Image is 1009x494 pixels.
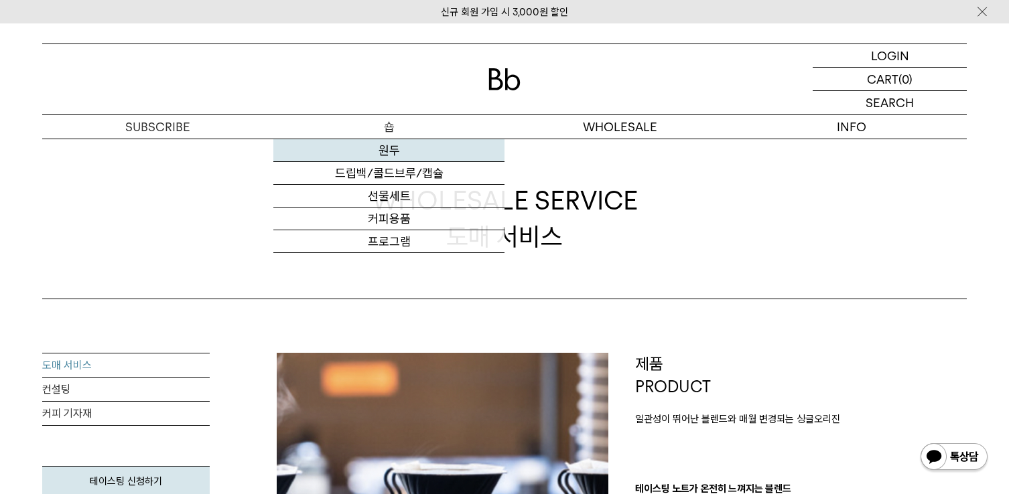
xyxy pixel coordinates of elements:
a: 신규 회원 가입 시 3,000원 할인 [441,6,568,18]
p: LOGIN [871,44,909,67]
a: 도매 서비스 [42,353,210,378]
a: 숍 [273,115,504,139]
p: CART [867,68,898,90]
div: 도매 서비스 [372,183,638,254]
a: 원두 [273,139,504,162]
a: 컨설팅 [42,378,210,402]
img: 로고 [488,68,521,90]
a: 드립백/콜드브루/캡슐 [273,162,504,185]
p: SEARCH [866,91,914,114]
p: (0) [898,68,913,90]
p: 제품 PRODUCT [635,353,967,398]
p: WHOLESALE [504,115,736,139]
a: 커피 기자재 [42,402,210,426]
a: LOGIN [813,44,967,68]
p: 일관성이 뛰어난 블렌드와 매월 변경되는 싱글오리진 [635,411,967,427]
a: SUBSCRIBE [42,115,273,139]
a: 프로그램 [273,230,504,253]
img: 카카오톡 채널 1:1 채팅 버튼 [919,442,989,474]
span: WHOLESALE SERVICE [372,183,638,218]
p: INFO [736,115,967,139]
a: 커피용품 [273,208,504,230]
a: CART (0) [813,68,967,91]
a: 선물세트 [273,185,504,208]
